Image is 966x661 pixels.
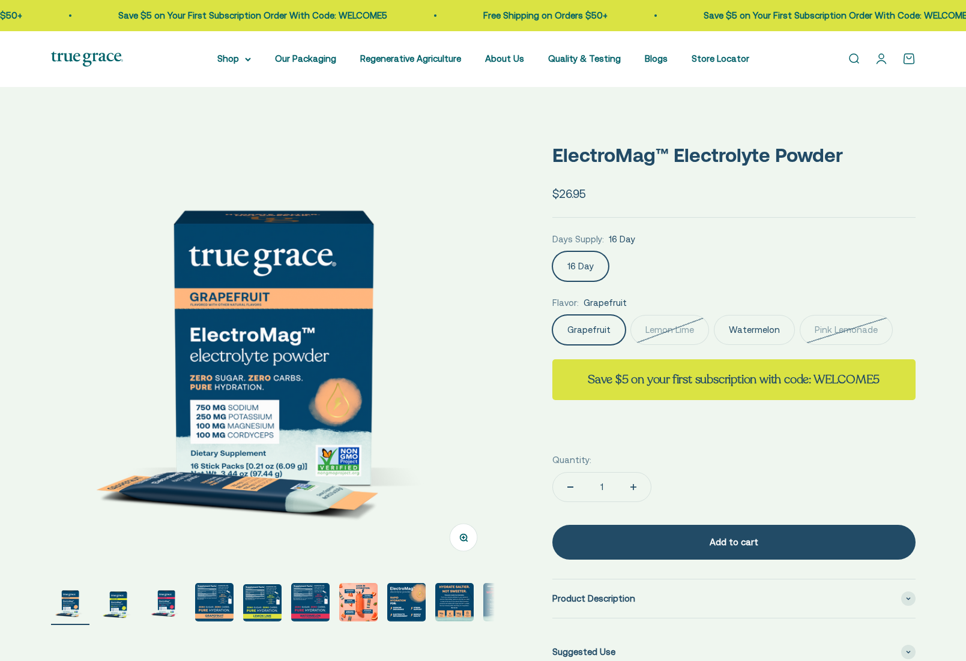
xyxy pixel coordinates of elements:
[552,645,615,659] span: Suggested Use
[195,583,234,621] img: 750 mg sodium for fluid balance and cellular communication.* 250 mg potassium supports blood pres...
[291,583,330,621] img: ElectroMag™
[195,583,234,625] button: Go to item 4
[548,53,621,64] a: Quality & Testing
[339,583,378,625] button: Go to item 7
[552,525,916,560] button: Add to cart
[552,296,579,310] legend: Flavor:
[360,53,461,64] a: Regenerative Agriculture
[99,583,137,625] button: Go to item 2
[147,583,186,625] button: Go to item 3
[387,583,426,621] img: Rapid Hydration For: - Exercise endurance* - Stress support* - Electrolyte replenishment* - Muscl...
[51,583,89,621] img: ElectroMag™
[552,453,591,467] label: Quantity:
[552,591,635,606] span: Product Description
[387,583,426,625] button: Go to item 8
[147,583,186,621] img: ElectroMag™
[483,583,522,621] img: ElectroMag™
[588,371,880,387] strong: Save $5 on your first subscription with code: WELCOME5
[51,125,495,569] img: ElectroMag™
[616,473,651,501] button: Increase quantity
[609,232,635,247] span: 16 Day
[552,579,916,618] summary: Product Description
[692,53,749,64] a: Store Locator
[552,185,586,203] sale-price: $26.95
[435,583,474,625] button: Go to item 9
[275,53,336,64] a: Our Packaging
[291,583,330,625] button: Go to item 6
[339,583,378,621] img: Magnesium for heart health and stress support* Chloride to support pH balance and oxygen flow* So...
[553,473,588,501] button: Decrease quantity
[99,583,137,621] img: ElectroMag™
[51,583,89,625] button: Go to item 1
[483,583,522,625] button: Go to item 10
[435,583,474,621] img: Everyone needs true hydration. From your extreme athletes to you weekend warriors, ElectroMag giv...
[645,53,668,64] a: Blogs
[118,8,387,23] p: Save $5 on Your First Subscription Order With Code: WELCOME5
[483,10,608,20] a: Free Shipping on Orders $50+
[217,52,251,66] summary: Shop
[552,232,604,247] legend: Days Supply:
[485,53,524,64] a: About Us
[243,584,282,625] button: Go to item 5
[552,140,916,170] p: ElectroMag™ Electrolyte Powder
[584,296,627,310] span: Grapefruit
[243,584,282,621] img: ElectroMag™
[576,535,892,549] div: Add to cart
